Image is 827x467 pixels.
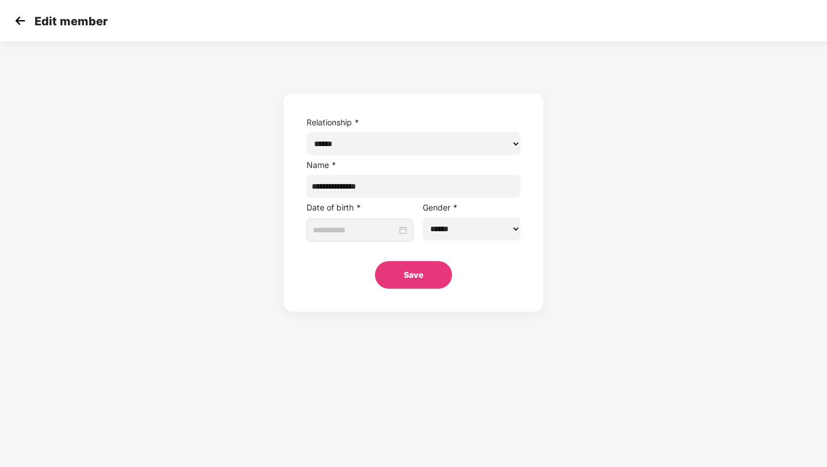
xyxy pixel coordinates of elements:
[307,160,336,170] label: Name *
[307,202,361,212] label: Date of birth *
[375,261,452,289] button: Save
[35,14,108,28] p: Edit member
[12,12,29,29] img: svg+xml;base64,PHN2ZyB4bWxucz0iaHR0cDovL3d3dy53My5vcmcvMjAwMC9zdmciIHdpZHRoPSIzMCIgaGVpZ2h0PSIzMC...
[423,202,458,212] label: Gender *
[307,117,359,127] label: Relationship *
